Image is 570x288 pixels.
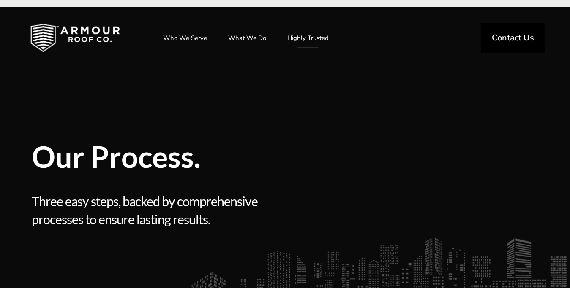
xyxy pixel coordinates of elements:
[32,142,408,171] span: Our Process.
[279,27,337,48] a: Highly Trusted
[155,27,215,48] a: Who We Serve
[492,34,534,42] span: Contact Us
[220,27,275,48] a: What We Do
[17,17,134,59] img: Industrial and Commercial Roofing Company | Armour Roof Co.
[481,23,545,53] a: Contact Us
[32,192,282,228] span: Three easy steps, backed by comprehensive processes to ensure lasting results.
